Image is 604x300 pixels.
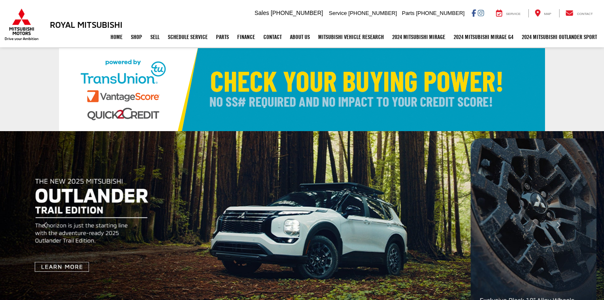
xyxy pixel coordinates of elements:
[478,10,484,16] a: Instagram: Click to visit our Instagram page
[544,12,551,16] span: Map
[559,9,599,17] a: Contact
[212,27,233,47] a: Parts: Opens in a new tab
[449,27,518,47] a: 2024 Mitsubishi Mirage G4
[388,27,449,47] a: 2024 Mitsubishi Mirage
[3,8,40,41] img: Mitsubishi
[471,10,476,16] a: Facebook: Click to visit our Facebook page
[506,12,521,16] span: Service
[402,10,414,16] span: Parts
[329,10,347,16] span: Service
[314,27,388,47] a: Mitsubishi Vehicle Research
[255,10,269,16] span: Sales
[164,27,212,47] a: Schedule Service
[106,27,127,47] a: Home
[259,27,286,47] a: Contact
[233,27,259,47] a: Finance
[127,27,146,47] a: Shop
[518,27,601,47] a: 2024 Mitsubishi Outlander SPORT
[59,48,545,131] img: Check Your Buying Power
[416,10,464,16] span: [PHONE_NUMBER]
[349,10,397,16] span: [PHONE_NUMBER]
[528,9,557,17] a: Map
[271,10,323,16] span: [PHONE_NUMBER]
[577,12,593,16] span: Contact
[490,9,527,17] a: Service
[50,20,123,29] h3: Royal Mitsubishi
[146,27,164,47] a: Sell
[286,27,314,47] a: About Us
